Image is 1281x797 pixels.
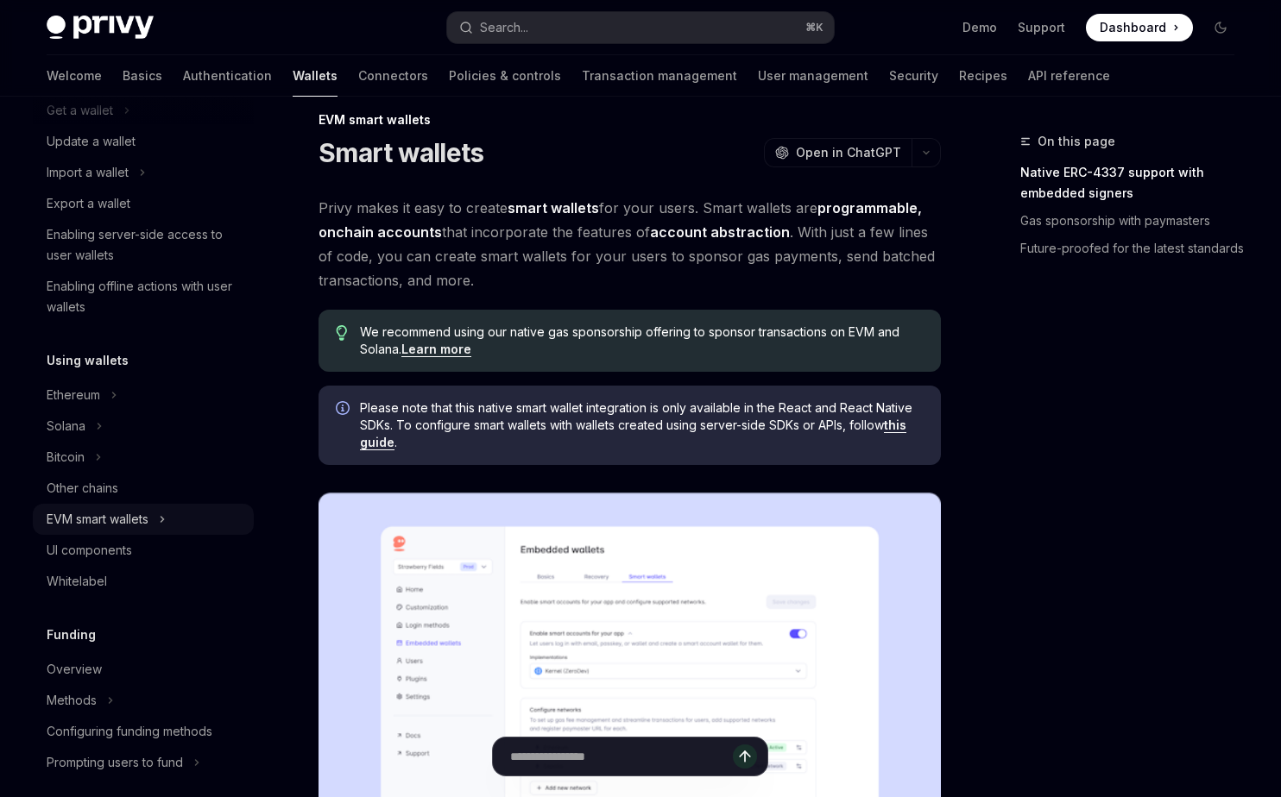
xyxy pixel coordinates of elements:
[47,478,118,499] div: Other chains
[33,271,254,323] a: Enabling offline actions with user wallets
[293,55,338,97] a: Wallets
[47,509,148,530] div: EVM smart wallets
[33,535,254,566] a: UI components
[582,55,737,97] a: Transaction management
[47,721,212,742] div: Configuring funding methods
[508,199,599,217] strong: smart wallets
[33,126,254,157] a: Update a wallet
[47,447,85,468] div: Bitcoin
[764,138,912,167] button: Open in ChatGPT
[1028,55,1110,97] a: API reference
[47,193,130,214] div: Export a wallet
[796,144,901,161] span: Open in ChatGPT
[47,131,136,152] div: Update a wallet
[360,399,924,451] span: Please note that this native smart wallet integration is only available in the React and React Na...
[758,55,868,97] a: User management
[959,55,1007,97] a: Recipes
[33,716,254,747] a: Configuring funding methods
[319,111,941,129] div: EVM smart wallets
[47,690,97,711] div: Methods
[47,416,85,436] div: Solana
[47,224,243,266] div: Enabling server-side access to user wallets
[733,744,757,769] button: Send message
[47,624,96,645] h5: Funding
[360,323,924,358] span: We recommend using our native gas sponsorship offering to sponsor transactions on EVM and Solana.
[33,219,254,271] a: Enabling server-side access to user wallets
[1018,19,1065,36] a: Support
[47,659,102,680] div: Overview
[33,566,254,597] a: Whitelabel
[336,401,353,418] svg: Info
[1020,159,1248,207] a: Native ERC-4337 support with embedded signers
[650,223,790,242] a: account abstraction
[47,752,183,773] div: Prompting users to fund
[1086,14,1193,41] a: Dashboard
[401,342,471,357] a: Learn more
[47,16,154,40] img: dark logo
[1020,235,1248,262] a: Future-proofed for the latest standards
[47,276,243,317] div: Enabling offline actions with user wallets
[47,540,132,561] div: UI components
[47,571,107,592] div: Whitelabel
[47,162,129,183] div: Import a wallet
[123,55,162,97] a: Basics
[889,55,938,97] a: Security
[449,55,561,97] a: Policies & controls
[183,55,272,97] a: Authentication
[1038,131,1115,152] span: On this page
[1207,14,1234,41] button: Toggle dark mode
[33,188,254,219] a: Export a wallet
[319,196,941,292] span: Privy makes it easy to create for your users. Smart wallets are that incorporate the features of ...
[447,12,834,43] button: Search...⌘K
[319,137,483,168] h1: Smart wallets
[962,19,997,36] a: Demo
[480,17,528,38] div: Search...
[358,55,428,97] a: Connectors
[805,21,823,35] span: ⌘ K
[47,385,100,405] div: Ethereum
[1100,19,1166,36] span: Dashboard
[336,325,348,341] svg: Tip
[1020,207,1248,235] a: Gas sponsorship with paymasters
[33,654,254,685] a: Overview
[47,55,102,97] a: Welcome
[33,473,254,504] a: Other chains
[47,350,129,371] h5: Using wallets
